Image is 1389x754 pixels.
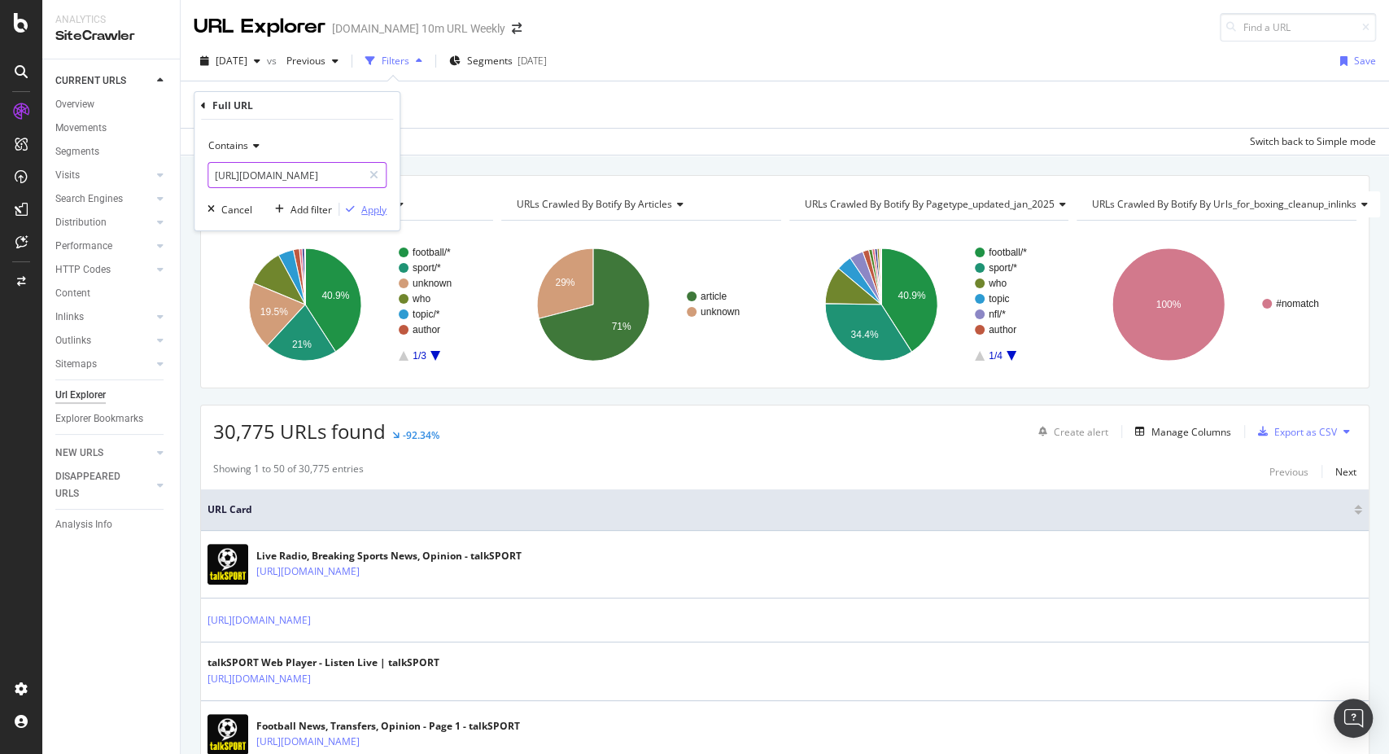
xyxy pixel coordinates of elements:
[1054,425,1108,439] div: Create alert
[413,309,440,320] text: topic/*
[208,138,248,152] span: Contains
[269,201,332,217] button: Add filter
[359,48,429,74] button: Filters
[55,261,111,278] div: HTTP Codes
[55,261,152,278] a: HTTP Codes
[55,516,112,533] div: Analysis Info
[403,428,439,442] div: -92.34%
[55,167,152,184] a: Visits
[1151,425,1231,439] div: Manage Columns
[207,502,1350,517] span: URL Card
[1335,462,1356,481] button: Next
[55,72,152,90] a: CURRENT URLS
[1092,197,1356,211] span: URLs Crawled By Botify By urls_for_boxing_cleanup_inlinks
[1251,419,1337,445] button: Export as CSV
[267,54,280,68] span: vs
[361,203,387,217] div: Apply
[55,120,107,137] div: Movements
[213,462,364,481] div: Showing 1 to 50 of 30,775 entries
[55,96,168,113] a: Overview
[290,203,332,217] div: Add filter
[1276,298,1319,309] text: #nomatch
[805,197,1055,211] span: URLs Crawled By Botify By pagetype_updated_jan_2025
[221,203,252,217] div: Cancel
[989,309,1006,320] text: nfl/*
[321,290,349,301] text: 40.9%
[701,306,740,318] text: unknown
[413,350,426,362] text: 1/3
[443,48,553,74] button: Segments[DATE]
[55,143,168,160] a: Segments
[212,99,253,112] div: Full URL
[898,290,925,301] text: 40.9%
[207,671,311,687] a: [URL][DOMAIN_NAME]
[201,201,252,217] button: Cancel
[256,734,360,750] a: [URL][DOMAIN_NAME]
[216,54,247,68] span: 2025 Aug. 17th
[1269,465,1308,479] div: Previous
[280,48,345,74] button: Previous
[512,23,522,34] div: arrow-right-arrow-left
[413,278,452,289] text: unknown
[1156,299,1182,310] text: 100%
[256,563,360,580] a: [URL][DOMAIN_NAME]
[1220,13,1376,42] input: Find a URL
[55,332,91,349] div: Outlinks
[467,54,513,68] span: Segments
[55,191,123,208] div: Search Engines
[194,13,325,41] div: URL Explorer
[207,544,248,585] img: main image
[413,324,440,335] text: author
[55,285,90,302] div: Content
[55,27,167,46] div: SiteCrawler
[802,191,1079,217] h4: URLs Crawled By Botify By pagetype_updated_jan_2025
[1274,425,1337,439] div: Export as CSV
[55,72,126,90] div: CURRENT URLS
[413,247,451,258] text: football/*
[517,197,672,211] span: URLs Crawled By Botify By articles
[989,350,1002,362] text: 1/4
[1335,465,1356,479] div: Next
[1334,699,1373,738] div: Open Intercom Messenger
[513,191,767,217] h4: URLs Crawled By Botify By articles
[194,48,267,74] button: [DATE]
[1089,191,1380,217] h4: URLs Crawled By Botify By urls_for_boxing_cleanup_inlinks
[55,214,152,231] a: Distribution
[256,719,520,734] div: Football News, Transfers, Opinion - Page 1 - talkSPORT
[701,291,727,302] text: article
[55,167,80,184] div: Visits
[55,285,168,302] a: Content
[412,293,430,305] text: who
[256,549,522,563] div: Live Radio, Breaking Sports News, Opinion - talkSPORT
[1077,234,1356,375] svg: A chart.
[55,96,94,113] div: Overview
[55,120,168,137] a: Movements
[55,410,168,427] a: Explorer Bookmarks
[55,309,152,326] a: Inlinks
[988,278,1007,289] text: who
[1354,54,1376,68] div: Save
[1250,134,1376,148] div: Switch back to Simple mode
[1269,462,1308,481] button: Previous
[55,445,103,462] div: NEW URLS
[292,339,312,350] text: 21%
[989,324,1016,335] text: author
[207,612,311,629] a: [URL][DOMAIN_NAME]
[55,143,99,160] div: Segments
[501,234,781,375] div: A chart.
[213,234,493,375] svg: A chart.
[989,247,1027,258] text: football/*
[55,309,84,326] div: Inlinks
[611,321,631,332] text: 71%
[339,201,387,217] button: Apply
[989,262,1017,274] text: sport/*
[280,54,325,68] span: Previous
[382,54,409,68] div: Filters
[55,387,168,404] a: Url Explorer
[55,468,152,502] a: DISAPPEARED URLS
[789,234,1069,375] svg: A chart.
[55,214,107,231] div: Distribution
[55,191,152,208] a: Search Engines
